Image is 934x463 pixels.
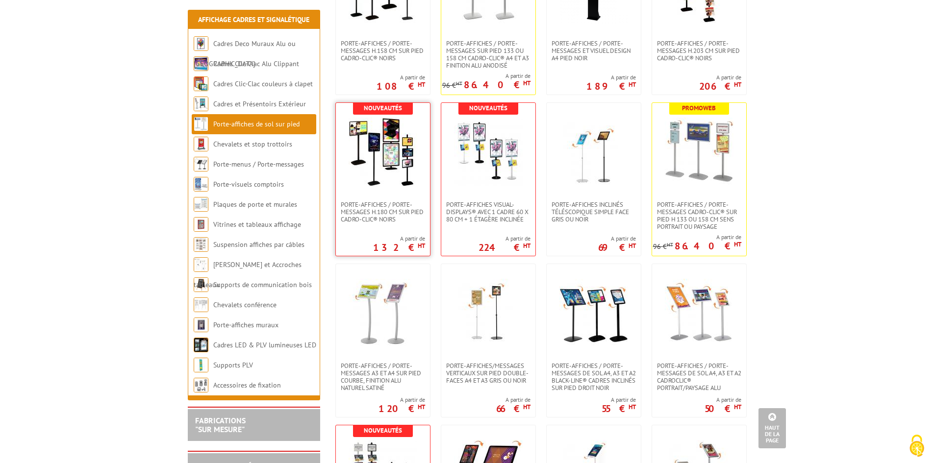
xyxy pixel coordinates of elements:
[213,180,284,189] a: Porte-visuels comptoirs
[454,279,523,347] img: Porte-affiches/messages verticaux sur pied double-faces A4 et A3 Gris ou Noir
[446,362,530,384] span: Porte-affiches/messages verticaux sur pied double-faces A4 et A3 Gris ou Noir
[598,244,636,250] p: 69 €
[213,99,306,108] a: Cadres et Présentoirs Extérieur
[758,408,786,448] a: Haut de la page
[213,341,316,349] a: Cadres LED & PLV lumineuses LED
[379,406,425,412] p: 120 €
[379,396,425,404] span: A partir de
[446,40,530,69] span: Porte-affiches / Porte-messages sur pied 133 ou 158 cm Cadro-Clic® A4 et A3 finition alu anodisé
[194,39,296,68] a: Cadres Deco Muraux Alu ou [GEOGRAPHIC_DATA]
[377,83,425,89] p: 108 €
[213,160,304,169] a: Porte-menus / Porte-messages
[213,59,299,68] a: Cadres Clic-Clac Alu Clippant
[364,104,402,112] b: Nouveautés
[194,117,208,131] img: Porte-affiches de sol sur pied
[657,201,741,230] span: Porte-affiches / Porte-messages Cadro-Clic® sur pied H 133 ou 158 cm sens portrait ou paysage
[194,260,302,289] a: [PERSON_NAME] et Accroches tableaux
[675,243,741,249] p: 86.40 €
[598,235,636,243] span: A partir de
[194,36,208,51] img: Cadres Deco Muraux Alu ou Bois
[559,279,628,347] img: Porte-affiches / Porte-messages de sol A4, A3 et A2 Black-Line® cadres inclinés sur Pied Droit Noir
[349,118,417,186] img: Porte-affiches / Porte-messages H.180 cm SUR PIED CADRO-CLIC® NOIRS
[336,40,430,62] a: Porte-affiches / Porte-messages H.158 cm sur pied Cadro-Clic® NOIRS
[559,118,628,186] img: Porte-affiches inclinés téléscopique simple face gris ou noir
[657,362,741,391] span: Porte-affiches / Porte-messages de sol A4, A3 et A2 CadroClic® portrait/paysage alu
[195,415,246,434] a: FABRICATIONS"Sur Mesure"
[213,120,300,128] a: Porte-affiches de sol sur pied
[734,403,741,411] sup: HT
[194,137,208,151] img: Chevalets et stop trottoirs
[194,157,208,171] img: Porte-menus / Porte-messages
[442,72,530,80] span: A partir de
[341,362,425,391] span: Porte-affiches / Porte-messages A3 et A4 sur pied courbe, finition alu naturel satiné
[194,358,208,372] img: Supports PLV
[586,83,636,89] p: 189 €
[547,201,641,223] a: Porte-affiches inclinés téléscopique simple face gris ou noir
[213,300,277,309] a: Chevalets conférence
[652,201,746,230] a: Porte-affiches / Porte-messages Cadro-Clic® sur pied H 133 ou 158 cm sens portrait ou paysage
[442,82,462,89] p: 96 €
[523,242,530,250] sup: HT
[194,378,208,392] img: Accessoires de fixation
[602,406,636,412] p: 55 €
[194,257,208,272] img: Cimaises et Accroches tableaux
[377,73,425,81] span: A partir de
[652,362,746,391] a: Porte-affiches / Porte-messages de sol A4, A3 et A2 CadroClic® portrait/paysage alu
[373,235,425,243] span: A partir de
[552,201,636,223] span: Porte-affiches inclinés téléscopique simple face gris ou noir
[602,396,636,404] span: A partir de
[194,217,208,232] img: Vitrines et tableaux affichage
[552,362,636,391] span: Porte-affiches / Porte-messages de sol A4, A3 et A2 Black-Line® cadres inclinés sur Pied Droit Noir
[336,201,430,223] a: Porte-affiches / Porte-messages H.180 cm SUR PIED CADRO-CLIC® NOIRS
[479,235,530,243] span: A partir de
[699,83,741,89] p: 206 €
[682,104,716,112] b: Promoweb
[364,426,402,435] b: Nouveautés
[705,406,741,412] p: 50 €
[213,200,297,209] a: Plaques de porte et murales
[336,362,430,391] a: Porte-affiches / Porte-messages A3 et A4 sur pied courbe, finition alu naturel satiné
[194,76,208,91] img: Cadres Clic-Clac couleurs à clapet
[441,362,535,384] a: Porte-affiches/messages verticaux sur pied double-faces A4 et A3 Gris ou Noir
[734,240,741,248] sup: HT
[213,240,304,249] a: Suspension affiches par câbles
[665,279,733,347] img: Porte-affiches / Porte-messages de sol A4, A3 et A2 CadroClic® portrait/paysage alu
[194,177,208,192] img: Porte-visuels comptoirs
[418,80,425,89] sup: HT
[194,237,208,252] img: Suspension affiches par câbles
[454,118,523,186] img: PORTE-AFFICHES VISUAL-DISPLAYS® AVEC 1 CADRE 60 X 80 CM + 1 ÉTAGÈRE INCLINÉE
[213,361,253,369] a: Supports PLV
[900,430,934,463] button: Cookies (fenêtre modale)
[194,97,208,111] img: Cadres et Présentoirs Extérieur
[496,406,530,412] p: 66 €
[213,381,281,390] a: Accessoires de fixation
[653,233,741,241] span: A partir de
[523,403,530,411] sup: HT
[198,15,309,24] a: Affichage Cadres et Signalétique
[547,40,641,62] a: Porte-affiches / Porte-messages et Visuel Design A4 pied noir
[418,403,425,411] sup: HT
[629,242,636,250] sup: HT
[905,434,929,458] img: Cookies (fenêtre modale)
[213,79,313,88] a: Cadres Clic-Clac couleurs à clapet
[629,80,636,89] sup: HT
[629,403,636,411] sup: HT
[341,201,425,223] span: Porte-affiches / Porte-messages H.180 cm SUR PIED CADRO-CLIC® NOIRS
[194,317,208,332] img: Porte-affiches muraux
[667,241,673,248] sup: HT
[441,201,535,223] a: PORTE-AFFICHES VISUAL-DISPLAYS® AVEC 1 CADRE 60 X 80 CM + 1 ÉTAGÈRE INCLINÉE
[464,82,530,88] p: 86.40 €
[652,40,746,62] a: Porte-affiches / Porte-messages H.203 cm SUR PIED CADRO-CLIC® NOIRS
[586,73,636,81] span: A partir de
[213,220,301,229] a: Vitrines et tableaux affichage
[341,40,425,62] span: Porte-affiches / Porte-messages H.158 cm sur pied Cadro-Clic® NOIRS
[665,118,733,186] img: Porte-affiches / Porte-messages Cadro-Clic® sur pied H 133 ou 158 cm sens portrait ou paysage
[446,201,530,223] span: PORTE-AFFICHES VISUAL-DISPLAYS® AVEC 1 CADRE 60 X 80 CM + 1 ÉTAGÈRE INCLINÉE
[523,79,530,87] sup: HT
[213,140,292,148] a: Chevalets et stop trottoirs
[456,80,462,87] sup: HT
[194,338,208,352] img: Cadres LED & PLV lumineuses LED
[705,396,741,404] span: A partir de
[496,396,530,404] span: A partir de
[213,280,312,289] a: Supports de communication bois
